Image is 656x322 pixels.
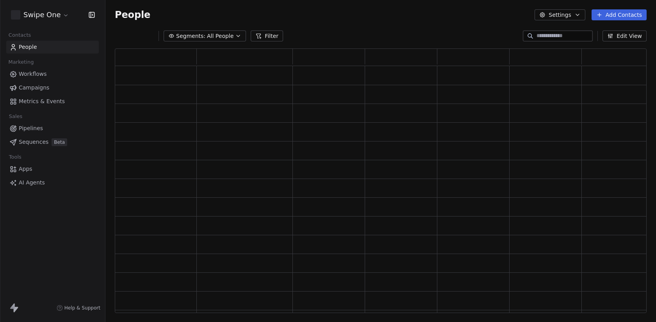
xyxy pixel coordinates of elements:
[23,10,61,20] span: Swipe One
[19,70,47,78] span: Workflows
[19,97,65,106] span: Metrics & Events
[19,124,43,132] span: Pipelines
[19,138,48,146] span: Sequences
[5,111,26,122] span: Sales
[115,66,654,313] div: grid
[6,68,99,80] a: Workflows
[19,165,32,173] span: Apps
[57,305,100,311] a: Help & Support
[6,122,99,135] a: Pipelines
[9,8,71,21] button: Swipe One
[19,179,45,187] span: AI Agents
[5,151,25,163] span: Tools
[5,29,34,41] span: Contacts
[603,30,647,41] button: Edit View
[6,95,99,108] a: Metrics & Events
[176,32,205,40] span: Segments:
[5,56,37,68] span: Marketing
[251,30,283,41] button: Filter
[6,41,99,54] a: People
[6,136,99,148] a: SequencesBeta
[6,163,99,175] a: Apps
[592,9,647,20] button: Add Contacts
[115,9,150,21] span: People
[19,43,37,51] span: People
[52,138,67,146] span: Beta
[19,84,49,92] span: Campaigns
[6,176,99,189] a: AI Agents
[6,81,99,94] a: Campaigns
[535,9,585,20] button: Settings
[64,305,100,311] span: Help & Support
[207,32,234,40] span: All People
